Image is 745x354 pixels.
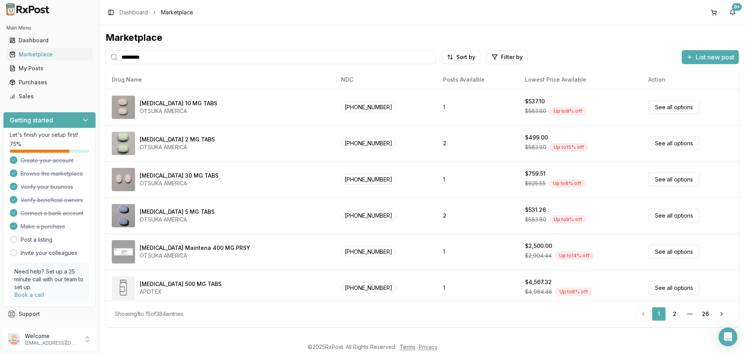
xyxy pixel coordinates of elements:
div: [MEDICAL_DATA] 500 MG TABS [140,280,222,288]
a: 26 [698,307,712,321]
button: 9+ [726,6,739,19]
div: Marketplace [106,31,739,44]
button: Support [3,307,96,321]
span: $583.80 [525,216,546,223]
span: Make a purchase [21,223,65,230]
img: Abiraterone Acetate 500 MG TABS [112,276,135,300]
button: Purchases [3,76,96,89]
p: Let's finish your setup first! [10,131,89,139]
span: Feedback [19,324,45,332]
div: [MEDICAL_DATA] 2 MG TABS [140,136,215,143]
a: See all options [648,281,700,295]
nav: breadcrumb [120,9,193,16]
div: OTSUKA AMERICA [140,180,218,187]
span: [PHONE_NUMBER] [341,246,396,257]
a: Privacy [419,344,438,350]
a: Book a call [14,291,44,298]
td: 1 [437,234,519,270]
span: Browse the marketplace [21,170,83,178]
a: Dashboard [6,33,93,47]
h2: Main Menu [6,25,93,31]
div: Up to 8 % off [555,288,592,296]
a: See all options [648,209,700,222]
span: [PHONE_NUMBER] [341,283,396,293]
div: $531.26 [525,206,546,214]
button: Filter by [487,50,528,64]
th: NDC [335,70,437,89]
span: Create your account [21,157,73,164]
button: List new post [682,50,739,64]
div: Showing 1 to 15 of 384 entries [115,310,184,318]
div: Dashboard [9,37,90,44]
img: Abilify 5 MG TABS [112,204,135,227]
h3: Getting started [10,115,53,125]
td: 2 [437,197,519,234]
a: See all options [648,173,700,186]
td: 1 [437,89,519,125]
div: $759.51 [525,170,546,178]
img: User avatar [8,333,20,345]
a: See all options [648,100,700,114]
div: [MEDICAL_DATA] 30 MG TABS [140,172,218,180]
span: [PHONE_NUMBER] [341,174,396,185]
span: [PHONE_NUMBER] [341,138,396,148]
div: Up to 14 % off [555,251,594,260]
div: Purchases [9,78,90,86]
button: Marketplace [3,48,96,61]
div: $2,500.00 [525,242,552,250]
button: Sort by [442,50,480,64]
img: Abilify Maintena 400 MG PRSY [112,240,135,263]
a: List new post [682,54,739,62]
nav: pagination [636,307,729,321]
a: Invite your colleagues [21,249,77,257]
span: $4,964.48 [525,288,552,296]
div: $499.00 [525,134,548,141]
a: Dashboard [120,9,148,16]
td: 1 [437,270,519,306]
span: List new post [696,52,734,62]
button: Feedback [3,321,96,335]
div: [MEDICAL_DATA] Maintena 400 MG PRSY [140,244,250,252]
a: 2 [667,307,681,321]
button: Sales [3,90,96,103]
div: Open Intercom Messenger [719,328,737,346]
span: Verify your business [21,183,73,191]
div: OTSUKA AMERICA [140,143,215,151]
span: Marketplace [161,9,193,16]
a: Purchases [6,75,93,89]
td: 2 [437,125,519,161]
div: APOTEX [140,288,222,296]
th: Drug Name [106,70,335,89]
div: Up to 9 % off [549,215,586,224]
a: Marketplace [6,47,93,61]
span: $2,904.44 [525,252,552,260]
span: 75 % [10,140,21,148]
span: [PHONE_NUMBER] [341,210,396,221]
img: Abilify 30 MG TABS [112,168,135,191]
span: Sort by [456,53,475,61]
div: OTSUKA AMERICA [140,252,250,260]
div: 9+ [732,3,742,11]
a: Go to next page [714,307,729,321]
div: [MEDICAL_DATA] 5 MG TABS [140,208,215,216]
th: Posts Available [437,70,519,89]
span: Verify beneficial owners [21,196,83,204]
a: Post a listing [21,236,52,244]
img: RxPost Logo [3,3,53,16]
th: Lowest Price Available [519,70,642,89]
div: $537.10 [525,98,545,105]
span: $825.55 [525,180,546,187]
a: 1 [652,307,666,321]
div: My Posts [9,65,90,72]
div: Sales [9,92,90,100]
a: See all options [648,136,700,150]
button: Dashboard [3,34,96,47]
p: [EMAIL_ADDRESS][DOMAIN_NAME] [25,340,79,346]
a: My Posts [6,61,93,75]
div: Up to 15 % off [549,143,588,152]
p: Need help? Set up a 25 minute call with our team to set up. [14,268,85,291]
div: [MEDICAL_DATA] 10 MG TABS [140,99,217,107]
a: Terms [400,344,416,350]
span: $583.80 [525,107,546,115]
span: $583.80 [525,143,546,151]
